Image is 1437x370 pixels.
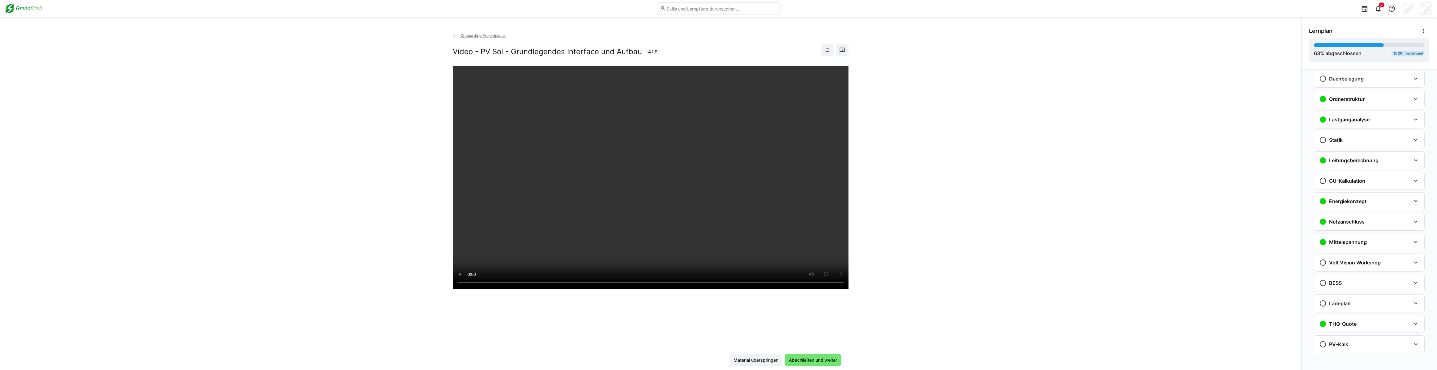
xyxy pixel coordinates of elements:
[1329,198,1366,204] h3: Energiekonzept
[453,47,642,56] h2: Video - PV Sol - Grundlegendes Interface und Aufbau
[1329,96,1365,102] h3: Ordnerstruktur
[1309,28,1332,34] span: Lernplan
[1329,157,1379,163] h3: Leitungsberechnung
[1329,137,1343,143] h3: Statik
[1381,3,1383,7] span: 7
[1329,341,1348,347] h3: PV-Kalk
[1329,259,1381,266] h3: Volt Vision Workshop
[1329,239,1367,245] h3: Mittelspannung
[1314,50,1320,56] span: 63
[1329,300,1351,307] h3: Ladeplan
[648,49,657,55] span: 4 LP
[1329,219,1365,225] h3: Netzanschluss
[1314,50,1362,57] div: % abgeschlossen
[460,33,506,38] span: Onboarding Projektplaner
[453,33,506,38] a: Onboarding Projektplaner
[1329,178,1365,184] h3: GU-Kalkulation
[666,6,777,11] input: Skills und Lernpfade durchsuchen…
[1329,116,1370,123] h3: Lastganganalyse
[1329,76,1364,82] h3: Dachbelegung
[729,354,782,366] button: Material überspringen
[785,354,841,366] button: Abschließen und weiter
[1392,51,1425,56] div: 9h 20m verbleibend
[1329,321,1357,327] h3: THQ-Quote
[788,357,838,363] span: Abschließen und weiter
[1329,280,1342,286] h3: BESS
[733,357,779,363] span: Material überspringen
